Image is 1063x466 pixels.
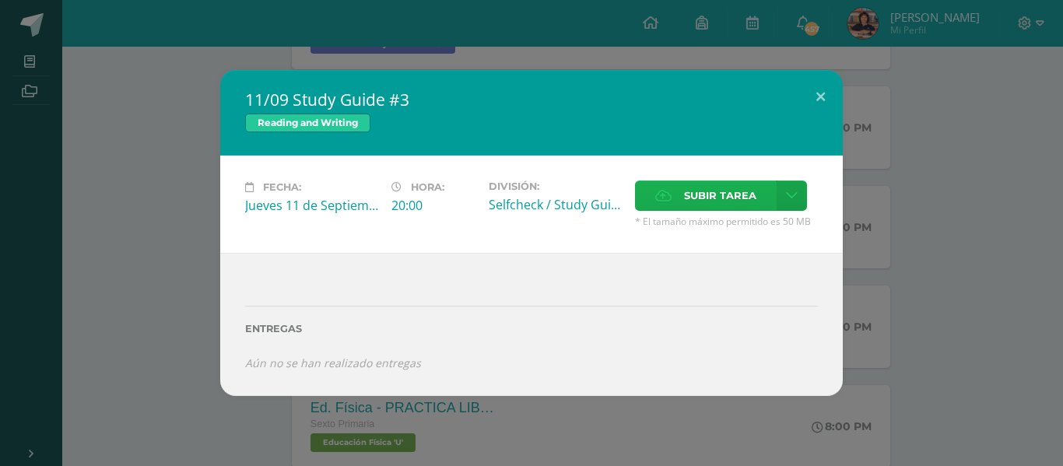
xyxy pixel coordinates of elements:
[245,197,379,214] div: Jueves 11 de Septiembre
[684,181,756,210] span: Subir tarea
[411,181,444,193] span: Hora:
[798,70,843,123] button: Close (Esc)
[489,196,623,213] div: Selfcheck / Study Guide
[245,89,818,110] h2: 11/09 Study Guide #3
[245,323,818,335] label: Entregas
[245,356,421,370] i: Aún no se han realizado entregas
[391,197,476,214] div: 20:00
[489,180,623,192] label: División:
[635,215,818,228] span: * El tamaño máximo permitido es 50 MB
[263,181,301,193] span: Fecha:
[245,114,370,132] span: Reading and Writing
